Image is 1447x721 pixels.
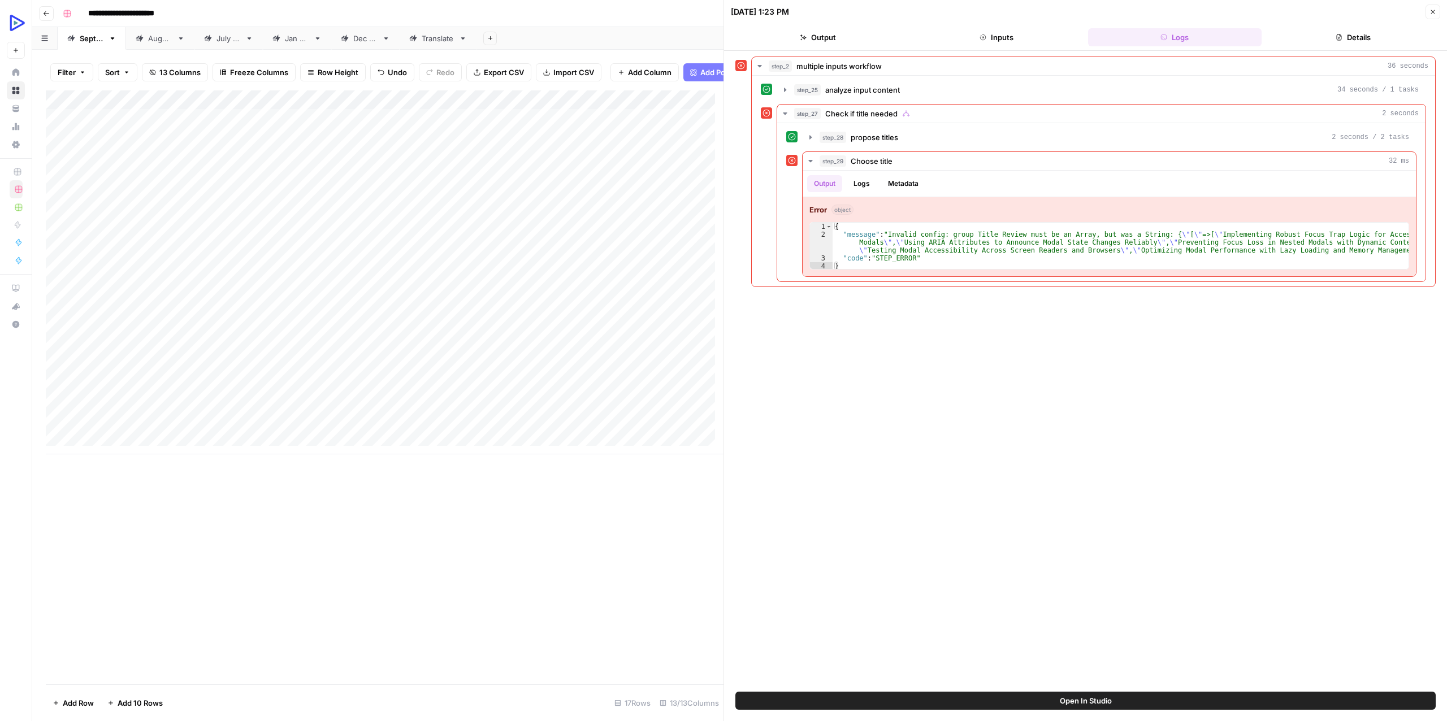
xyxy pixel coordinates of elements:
[1389,156,1409,166] span: 32 ms
[831,205,854,215] span: object
[735,692,1436,710] button: Open In Studio
[909,28,1084,46] button: Inputs
[7,81,25,99] a: Browse
[628,67,671,78] span: Add Column
[769,60,792,72] span: step_2
[810,231,833,254] div: 2
[7,9,25,37] button: Workspace: OpenReplay
[194,27,263,50] a: [DATE]
[1388,61,1428,71] span: 36 seconds
[7,99,25,118] a: Your Data
[777,105,1426,123] button: 2 seconds
[159,67,201,78] span: 13 Columns
[807,175,842,192] button: Output
[847,175,877,192] button: Logs
[7,297,25,315] button: What's new?
[881,175,925,192] button: Metadata
[810,254,833,262] div: 3
[731,28,905,46] button: Output
[58,27,126,50] a: [DATE]
[7,315,25,333] button: Help + Support
[419,63,462,81] button: Redo
[1088,28,1262,46] button: Logs
[436,67,454,78] span: Redo
[752,76,1435,286] div: 36 seconds
[777,123,1426,281] div: 2 seconds
[422,33,454,44] div: Translate
[331,27,400,50] a: [DATE]
[300,63,366,81] button: Row Height
[794,84,821,95] span: step_25
[851,132,898,143] span: propose titles
[803,128,1416,146] button: 2 seconds / 2 tasks
[118,697,163,709] span: Add 10 Rows
[388,67,407,78] span: Undo
[58,67,76,78] span: Filter
[484,67,524,78] span: Export CSV
[7,13,27,33] img: OpenReplay Logo
[50,63,93,81] button: Filter
[101,694,170,712] button: Add 10 Rows
[700,67,762,78] span: Add Power Agent
[126,27,194,50] a: [DATE]
[105,67,120,78] span: Sort
[851,155,893,167] span: Choose title
[825,84,900,95] span: analyze input content
[400,27,476,50] a: Translate
[148,33,172,44] div: [DATE]
[610,63,679,81] button: Add Column
[142,63,208,81] button: 13 Columns
[810,223,833,231] div: 1
[7,279,25,297] a: AirOps Academy
[7,298,24,315] div: What's new?
[1382,108,1419,119] span: 2 seconds
[230,67,288,78] span: Freeze Columns
[98,63,137,81] button: Sort
[63,697,94,709] span: Add Row
[466,63,531,81] button: Export CSV
[1060,695,1112,706] span: Open In Studio
[285,33,309,44] div: [DATE]
[1337,85,1419,95] span: 34 seconds / 1 tasks
[803,152,1416,170] button: 32 ms
[7,118,25,136] a: Usage
[216,33,241,44] div: [DATE]
[553,67,594,78] span: Import CSV
[826,223,832,231] span: Toggle code folding, rows 1 through 4
[7,63,25,81] a: Home
[655,694,723,712] div: 13/13 Columns
[46,694,101,712] button: Add Row
[80,33,104,44] div: [DATE]
[353,33,378,44] div: [DATE]
[820,155,846,167] span: step_29
[752,57,1435,75] button: 36 seconds
[7,136,25,154] a: Settings
[318,67,358,78] span: Row Height
[1332,132,1409,142] span: 2 seconds / 2 tasks
[810,262,833,270] div: 4
[370,63,414,81] button: Undo
[610,694,655,712] div: 17 Rows
[213,63,296,81] button: Freeze Columns
[1266,28,1440,46] button: Details
[777,81,1426,99] button: 34 seconds / 1 tasks
[825,108,898,119] span: Check if title needed
[683,63,769,81] button: Add Power Agent
[809,204,827,215] strong: Error
[731,6,789,18] div: [DATE] 1:23 PM
[820,132,846,143] span: step_28
[794,108,821,119] span: step_27
[536,63,601,81] button: Import CSV
[263,27,331,50] a: [DATE]
[796,60,882,72] span: multiple inputs workflow
[803,171,1416,276] div: 32 ms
